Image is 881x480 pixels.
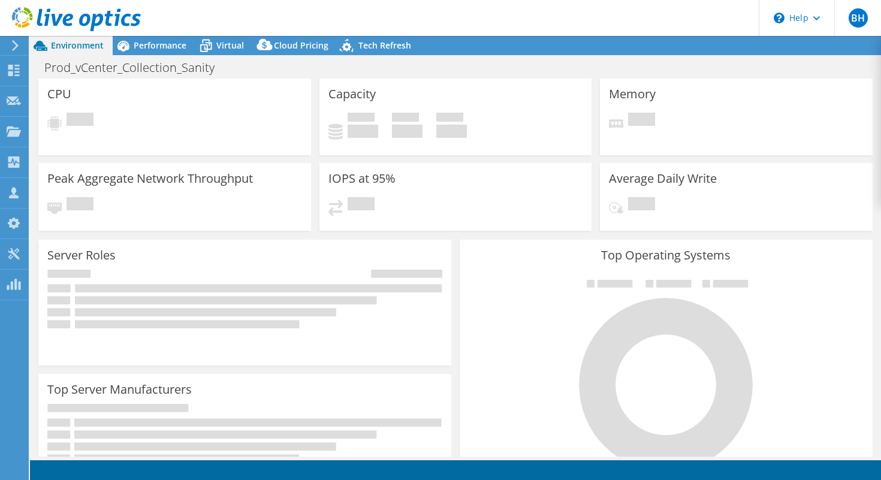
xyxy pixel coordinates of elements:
h3: Average Daily Write [609,172,717,185]
span: Cloud Pricing [274,40,328,51]
h3: Top Operating Systems [469,249,864,262]
span: Pending [628,113,655,129]
span: Total [436,113,463,125]
span: Performance [134,40,186,51]
span: Environment [51,40,104,51]
span: Tech Refresh [358,40,411,51]
h3: Memory [609,87,656,101]
h3: Server Roles [47,249,116,262]
span: Pending [67,113,93,129]
h4: 0 GiB [348,125,378,138]
h3: IOPS at 95% [328,172,396,185]
span: Free [392,113,419,125]
span: Used [348,113,375,125]
span: Pending [348,197,375,213]
h1: Prod_vCenter_Collection_Sanity [39,61,233,74]
span: Pending [628,197,655,213]
h3: Peak Aggregate Network Throughput [47,172,253,185]
h3: Capacity [328,87,376,101]
svg: \n [774,13,785,23]
span: Virtual [216,40,244,51]
span: Pending [67,197,93,213]
h3: Top Server Manufacturers [47,383,192,396]
h3: CPU [47,87,71,101]
span: BH [849,8,868,28]
h4: 0 GiB [392,125,423,138]
h4: 0 GiB [436,125,467,138]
